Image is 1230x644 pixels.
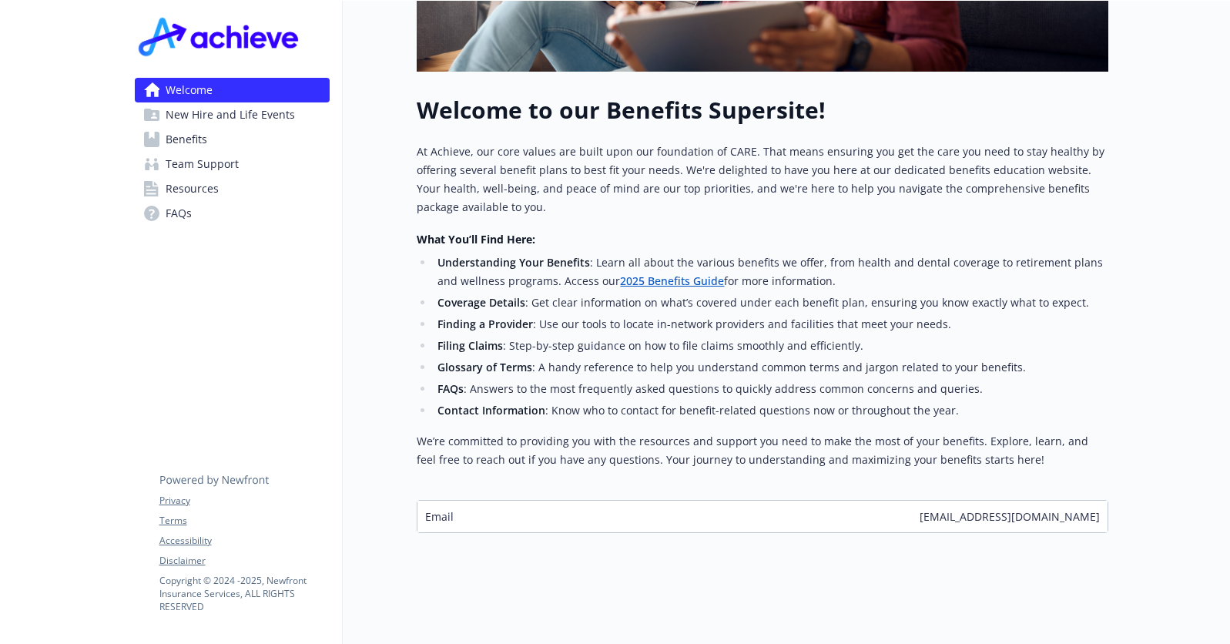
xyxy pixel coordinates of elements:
a: 2025 Benefits Guide [620,273,724,288]
span: [EMAIL_ADDRESS][DOMAIN_NAME] [920,508,1100,525]
a: Welcome [135,78,330,102]
strong: Contact Information [437,403,545,418]
a: Resources [135,176,330,201]
a: New Hire and Life Events [135,102,330,127]
a: Team Support [135,152,330,176]
strong: Coverage Details [437,295,525,310]
strong: Understanding Your Benefits [437,255,590,270]
li: : Answers to the most frequently asked questions to quickly address common concerns and queries. [434,380,1108,398]
strong: Filing Claims [437,338,503,353]
p: We’re committed to providing you with the resources and support you need to make the most of your... [417,432,1108,469]
span: Benefits [166,127,207,152]
span: New Hire and Life Events [166,102,295,127]
span: FAQs [166,201,192,226]
li: : Use our tools to locate in-network providers and facilities that meet your needs. [434,315,1108,334]
a: Accessibility [159,534,329,548]
li: : Learn all about the various benefits we offer, from health and dental coverage to retirement pl... [434,253,1108,290]
p: Copyright © 2024 - 2025 , Newfront Insurance Services, ALL RIGHTS RESERVED [159,574,329,613]
span: Team Support [166,152,239,176]
a: Benefits [135,127,330,152]
strong: FAQs [437,381,464,396]
a: Privacy [159,494,329,508]
span: Welcome [166,78,213,102]
a: FAQs [135,201,330,226]
p: At Achieve, our core values are built upon our foundation of CARE. That means ensuring you get th... [417,143,1108,216]
a: Disclaimer [159,554,329,568]
strong: Glossary of Terms [437,360,532,374]
strong: What You’ll Find Here: [417,232,535,247]
h1: Welcome to our Benefits Supersite! [417,96,1108,124]
li: : A handy reference to help you understand common terms and jargon related to your benefits. [434,358,1108,377]
li: : Know who to contact for benefit-related questions now or throughout the year. [434,401,1108,420]
span: Resources [166,176,219,201]
a: Terms [159,514,329,528]
li: : Get clear information on what’s covered under each benefit plan, ensuring you know exactly what... [434,293,1108,312]
span: Email [425,508,454,525]
li: : Step-by-step guidance on how to file claims smoothly and efficiently. [434,337,1108,355]
strong: Finding a Provider [437,317,533,331]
